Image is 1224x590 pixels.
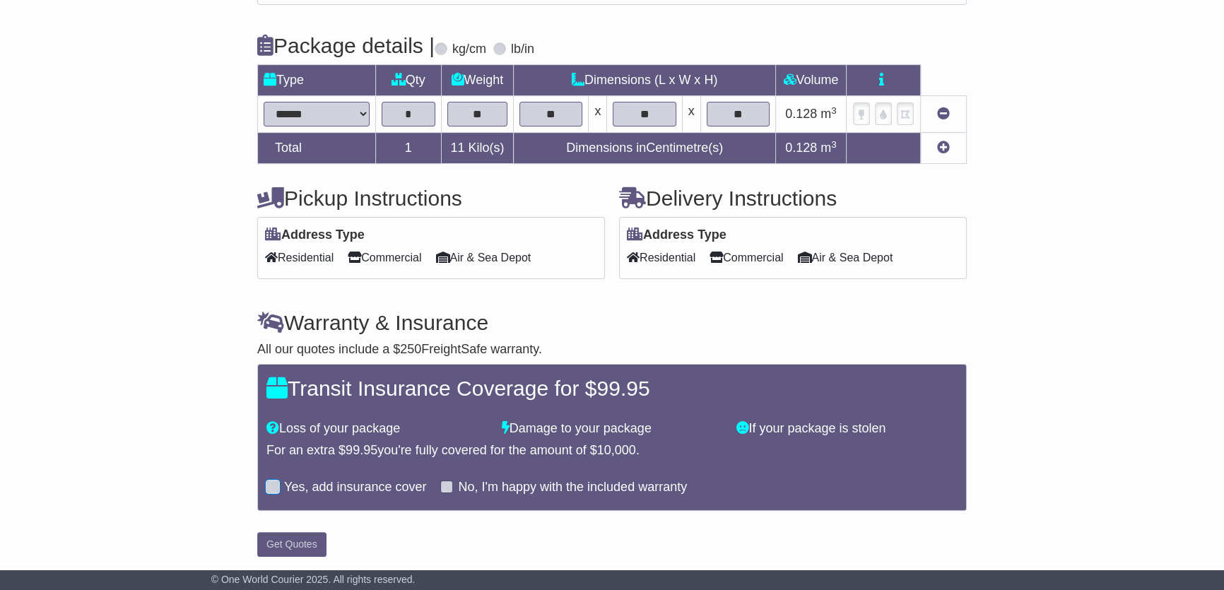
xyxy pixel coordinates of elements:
[495,421,730,437] div: Damage to your package
[348,247,421,269] span: Commercial
[266,377,958,400] h4: Transit Insurance Coverage for $
[627,247,695,269] span: Residential
[257,34,435,57] h4: Package details |
[266,443,958,459] div: For an extra $ you're fully covered for the amount of $ .
[820,141,837,155] span: m
[400,342,421,356] span: 250
[441,133,514,164] td: Kilo(s)
[785,107,817,121] span: 0.128
[346,443,377,457] span: 99.95
[450,141,464,155] span: 11
[284,480,426,495] label: Yes, add insurance cover
[627,228,726,243] label: Address Type
[597,443,636,457] span: 10,000
[729,421,965,437] div: If your package is stolen
[257,342,967,358] div: All our quotes include a $ FreightSafe warranty.
[710,247,783,269] span: Commercial
[259,421,495,437] div: Loss of your package
[211,574,416,585] span: © One World Courier 2025. All rights reserved.
[937,141,950,155] a: Add new item
[458,480,687,495] label: No, I'm happy with the included warranty
[258,133,376,164] td: Total
[511,42,534,57] label: lb/in
[831,105,837,116] sup: 3
[257,532,326,557] button: Get Quotes
[775,65,846,96] td: Volume
[820,107,837,121] span: m
[265,228,365,243] label: Address Type
[831,139,837,150] sup: 3
[619,187,967,210] h4: Delivery Instructions
[441,65,514,96] td: Weight
[452,42,486,57] label: kg/cm
[514,65,776,96] td: Dimensions (L x W x H)
[257,311,967,334] h4: Warranty & Insurance
[785,141,817,155] span: 0.128
[258,65,376,96] td: Type
[514,133,776,164] td: Dimensions in Centimetre(s)
[265,247,334,269] span: Residential
[257,187,605,210] h4: Pickup Instructions
[376,133,442,164] td: 1
[798,247,893,269] span: Air & Sea Depot
[436,247,531,269] span: Air & Sea Depot
[937,107,950,121] a: Remove this item
[376,65,442,96] td: Qty
[596,377,649,400] span: 99.95
[589,96,607,133] td: x
[682,96,700,133] td: x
